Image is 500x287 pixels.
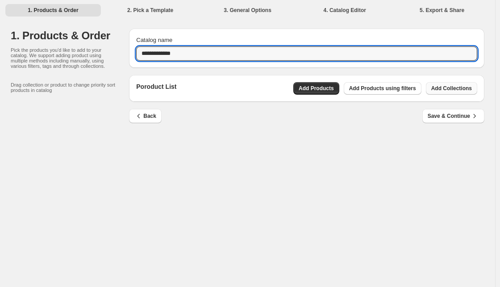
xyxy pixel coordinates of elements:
[431,85,472,92] span: Add Collections
[11,29,129,43] h1: 1. Products & Order
[11,82,129,93] p: Drag collection or product to change priority sort products in catalog
[344,82,421,95] button: Add Products using filters
[349,85,416,92] span: Add Products using filters
[134,112,156,121] span: Back
[426,82,477,95] button: Add Collections
[129,109,162,123] button: Back
[11,47,111,69] p: Pick the products you'd like to add to your catalog. We support adding product using multiple met...
[422,109,484,123] button: Save & Continue
[428,112,479,121] span: Save & Continue
[293,82,339,95] button: Add Products
[299,85,334,92] span: Add Products
[136,82,176,95] p: Poroduct List
[136,37,172,43] span: Catalog name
